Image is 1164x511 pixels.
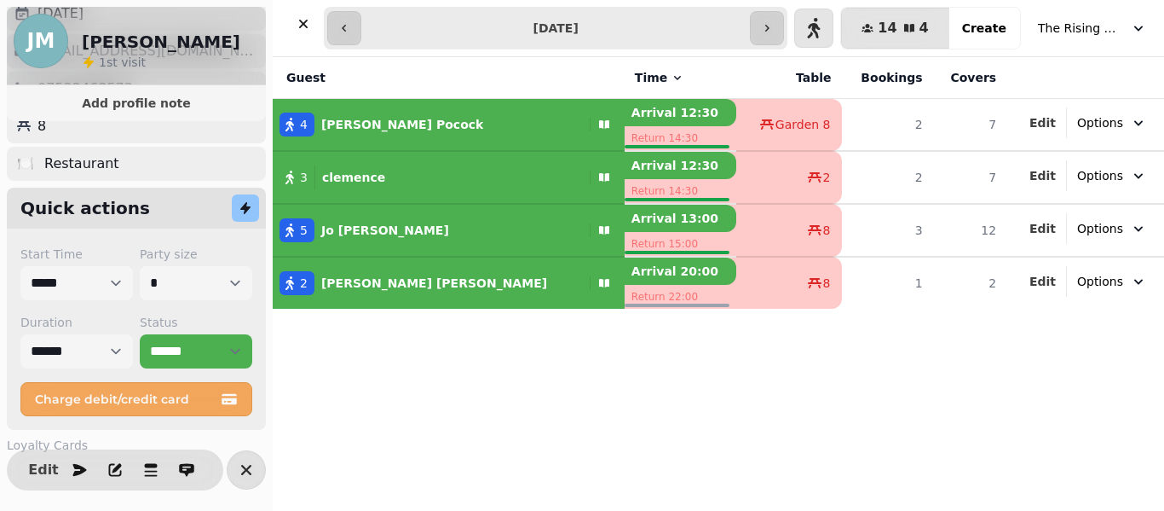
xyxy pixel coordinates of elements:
[823,222,831,239] span: 8
[44,154,119,174] p: Restaurant
[1029,220,1056,237] button: Edit
[775,116,831,133] span: Garden 8
[322,169,385,186] p: clemence
[7,437,88,454] span: Loyalty Cards
[823,275,831,292] span: 8
[33,463,54,477] span: Edit
[823,169,831,186] span: 2
[1029,167,1056,184] button: Edit
[842,151,933,204] td: 2
[300,222,308,239] span: 5
[27,97,245,109] span: Add profile note
[321,222,449,239] p: Jo [PERSON_NAME]
[933,257,1007,309] td: 2
[273,157,625,198] button: 3 clemence
[321,275,547,292] p: [PERSON_NAME] [PERSON_NAME]
[140,246,252,263] label: Party size
[933,57,1007,99] th: Covers
[625,232,737,256] p: Return 15:00
[1029,273,1056,290] button: Edit
[82,30,240,54] h2: [PERSON_NAME]
[878,21,896,35] span: 14
[948,8,1020,49] button: Create
[273,210,625,251] button: 5Jo [PERSON_NAME]
[625,99,737,126] p: Arrival 12:30
[17,154,34,174] p: 🍽️
[321,116,483,133] p: [PERSON_NAME] Pocock
[20,314,133,331] label: Duration
[1029,114,1056,131] button: Edit
[842,99,933,152] td: 2
[14,92,259,114] button: Add profile note
[99,55,107,69] span: 1
[962,22,1006,34] span: Create
[1038,20,1123,37] span: The Rising Sun
[1067,266,1157,297] button: Options
[1029,170,1056,182] span: Edit
[300,169,308,186] span: 3
[1067,107,1157,138] button: Options
[20,246,133,263] label: Start Time
[933,151,1007,204] td: 7
[736,57,841,99] th: Table
[625,258,737,285] p: Arrival 20:00
[625,152,737,179] p: Arrival 12:30
[1067,160,1157,191] button: Options
[625,179,737,203] p: Return 14:30
[1077,273,1123,290] span: Options
[635,69,684,86] button: Time
[1029,223,1056,235] span: Edit
[919,21,929,35] span: 4
[635,69,667,86] span: Time
[1067,213,1157,244] button: Options
[273,57,625,99] th: Guest
[300,116,308,133] span: 4
[1029,117,1056,129] span: Edit
[300,275,308,292] span: 2
[20,382,252,416] button: Charge debit/credit card
[1077,114,1123,131] span: Options
[1028,13,1157,44] button: The Rising Sun
[273,104,625,145] button: 4[PERSON_NAME] Pocock
[1077,167,1123,184] span: Options
[625,205,737,232] p: Arrival 13:00
[27,31,55,51] span: JM
[20,196,150,220] h2: Quick actions
[842,204,933,257] td: 3
[841,8,948,49] button: 144
[842,257,933,309] td: 1
[625,285,737,309] p: Return 22:00
[26,453,61,487] button: Edit
[1029,276,1056,287] span: Edit
[107,55,121,69] span: st
[35,393,217,405] span: Charge debit/credit card
[842,57,933,99] th: Bookings
[99,54,146,71] p: visit
[933,204,1007,257] td: 12
[933,99,1007,152] td: 7
[37,116,46,136] p: 8
[140,314,252,331] label: Status
[1077,220,1123,237] span: Options
[273,263,625,304] button: 2[PERSON_NAME] [PERSON_NAME]
[625,126,737,150] p: Return 14:30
